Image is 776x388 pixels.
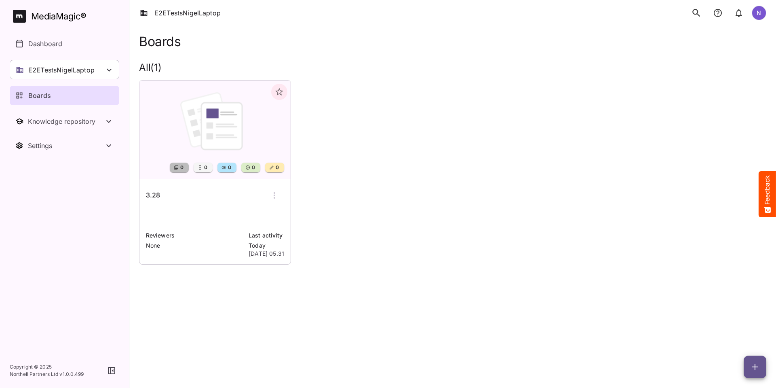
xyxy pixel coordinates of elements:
[28,65,95,75] p: E2ETestsNigelLaptop
[275,163,279,172] span: 0
[759,171,776,217] button: Feedback
[10,112,119,131] button: Toggle Knowledge repository
[249,242,284,250] p: Today
[249,231,284,240] p: Last activity
[146,242,244,250] p: None
[251,163,255,172] span: 0
[31,10,86,23] div: MediaMagic ®
[752,6,766,20] div: N
[146,190,160,201] h6: 3.28
[710,4,726,21] button: notifications
[139,81,291,179] img: 3.28
[139,34,181,49] h1: Boards
[146,231,244,240] p: Reviewers
[10,86,119,105] a: Boards
[203,163,207,172] span: 0
[13,10,119,23] a: MediaMagic®
[10,136,119,155] nav: Settings
[28,39,62,49] p: Dashboard
[10,34,119,53] a: Dashboard
[10,371,84,378] p: Northell Partners Ltd v 1.0.0.499
[10,112,119,131] nav: Knowledge repository
[731,4,747,21] button: notifications
[688,4,705,21] button: search
[28,142,104,150] div: Settings
[249,250,284,258] p: [DATE] 05.31
[28,91,51,100] p: Boards
[10,363,84,371] p: Copyright © 2025
[10,136,119,155] button: Toggle Settings
[28,117,104,125] div: Knowledge repository
[139,62,766,74] h2: All ( 1 )
[227,163,231,172] span: 0
[179,163,183,172] span: 0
